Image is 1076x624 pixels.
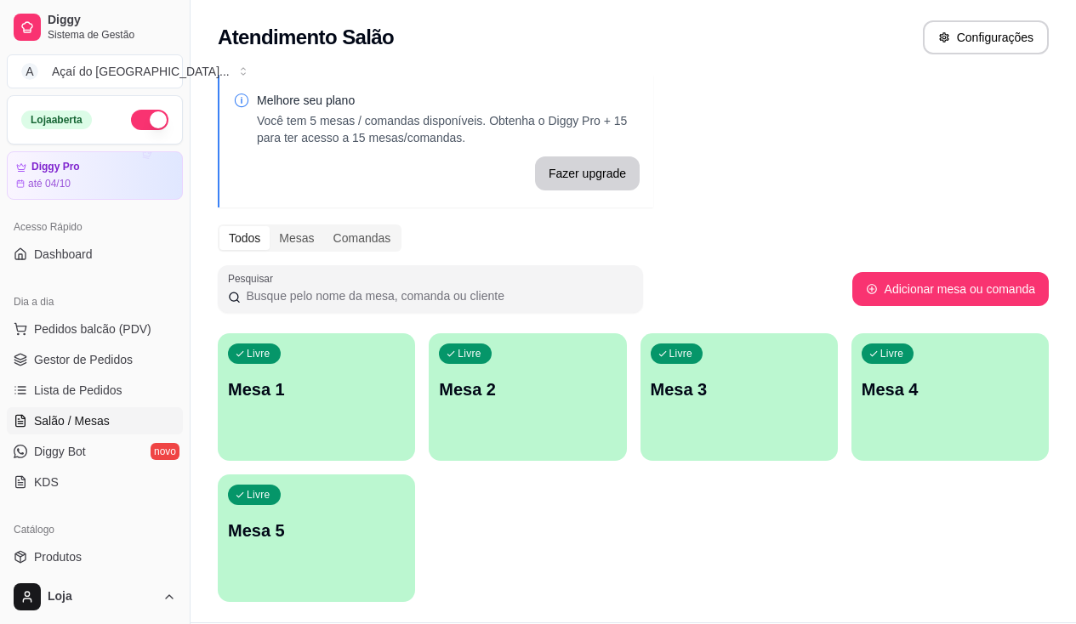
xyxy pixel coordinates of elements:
[7,213,183,241] div: Acesso Rápido
[535,156,640,190] button: Fazer upgrade
[34,548,82,565] span: Produtos
[880,347,904,360] p: Livre
[52,63,230,80] div: Açaí do [GEOGRAPHIC_DATA] ...
[852,272,1049,306] button: Adicionar mesa ou comanda
[257,112,640,146] p: Você tem 5 mesas / comandas disponíveis. Obtenha o Diggy Pro + 15 para ter acesso a 15 mesas/coma...
[241,287,633,304] input: Pesquisar
[31,161,80,173] article: Diggy Pro
[34,246,93,263] span: Dashboard
[862,377,1039,401] p: Mesa 4
[48,13,176,28] span: Diggy
[429,333,626,461] button: LivreMesa 2
[923,20,1049,54] button: Configurações
[247,347,270,360] p: Livre
[7,54,183,88] button: Select a team
[270,226,323,250] div: Mesas
[48,589,156,604] span: Loja
[218,333,415,461] button: LivreMesa 1
[219,226,270,250] div: Todos
[324,226,401,250] div: Comandas
[439,377,616,401] p: Mesa 2
[34,412,110,429] span: Salão / Mesas
[7,346,183,373] a: Gestor de Pedidos
[7,7,183,48] a: DiggySistema de Gestão
[7,288,183,315] div: Dia a dia
[228,519,405,542] p: Mesa 5
[34,351,133,368] span: Gestor de Pedidos
[21,63,38,80] span: A
[851,333,1049,461] button: LivreMesa 4
[131,110,168,130] button: Alterar Status
[48,28,176,42] span: Sistema de Gestão
[21,111,92,129] div: Loja aberta
[7,468,183,496] a: KDS
[7,576,183,617] button: Loja
[34,474,59,491] span: KDS
[28,177,71,190] article: até 04/10
[34,382,122,399] span: Lista de Pedidos
[218,474,415,602] button: LivreMesa 5
[228,271,279,286] label: Pesquisar
[34,443,86,460] span: Diggy Bot
[7,377,183,404] a: Lista de Pedidos
[7,151,183,200] a: Diggy Proaté 04/10
[7,516,183,543] div: Catálogo
[7,241,183,268] a: Dashboard
[651,377,828,401] p: Mesa 3
[7,315,183,343] button: Pedidos balcão (PDV)
[7,543,183,570] a: Produtos
[34,321,151,338] span: Pedidos balcão (PDV)
[669,347,693,360] p: Livre
[458,347,481,360] p: Livre
[257,92,640,109] p: Melhore seu plano
[228,377,405,401] p: Mesa 1
[7,407,183,434] a: Salão / Mesas
[640,333,838,461] button: LivreMesa 3
[7,438,183,465] a: Diggy Botnovo
[218,24,394,51] h2: Atendimento Salão
[247,488,270,502] p: Livre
